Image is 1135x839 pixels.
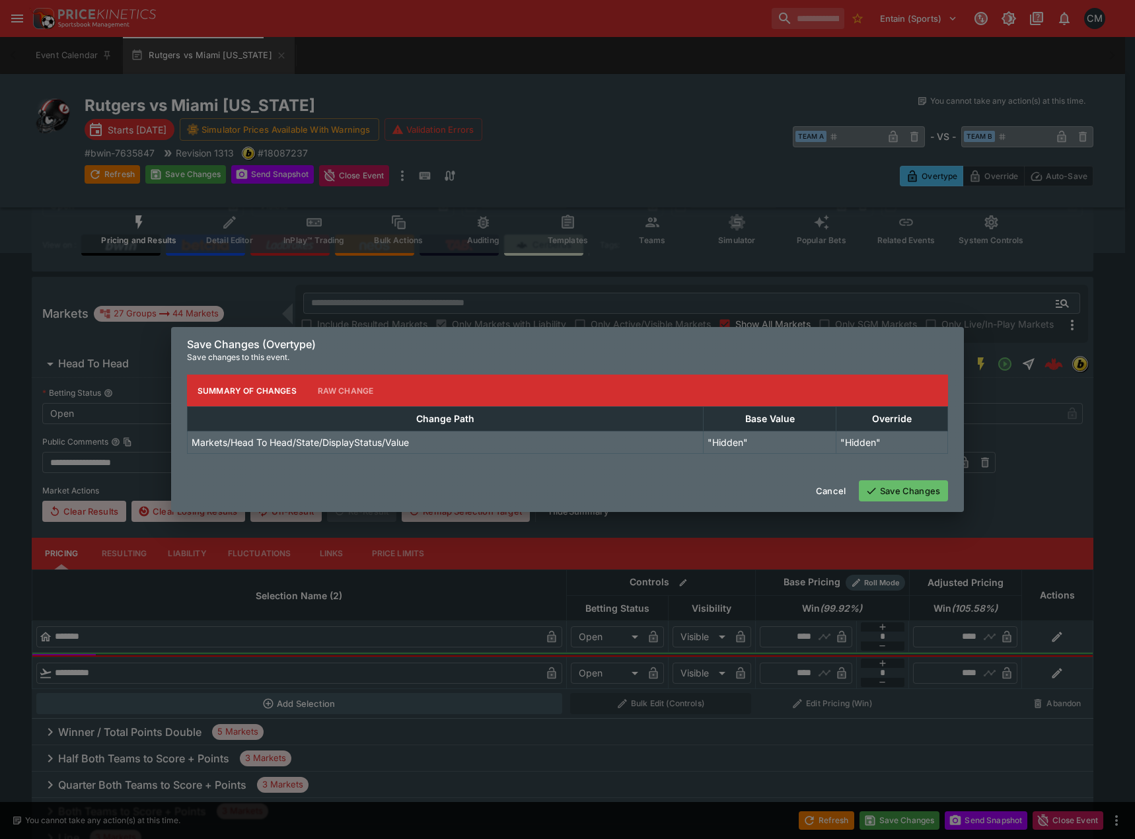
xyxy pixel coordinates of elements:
[192,435,409,449] p: Markets/Head To Head/State/DisplayStatus/Value
[808,480,854,501] button: Cancel
[859,480,948,501] button: Save Changes
[187,338,948,351] h6: Save Changes (Overtype)
[307,375,384,406] button: Raw Change
[188,407,704,431] th: Change Path
[187,351,948,364] p: Save changes to this event.
[836,407,947,431] th: Override
[704,431,836,454] td: "Hidden"
[836,431,947,454] td: "Hidden"
[187,375,307,406] button: Summary of Changes
[704,407,836,431] th: Base Value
